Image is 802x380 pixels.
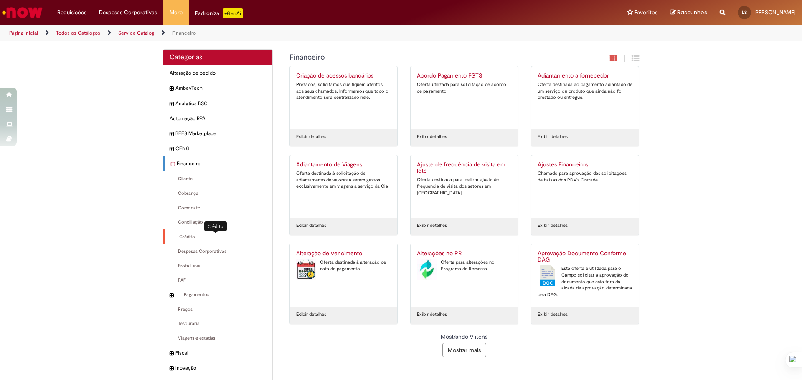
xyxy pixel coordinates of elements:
span: Inovação [175,365,266,372]
a: Ajustes Financeiros Chamado para aprovação das solicitações de baixas dos PDV's Ontrade. [531,155,639,218]
span: Tesouraria [170,320,266,327]
ul: Trilhas de página [6,25,528,41]
div: Comodato [163,201,272,216]
i: expandir categoria AmbevTech [170,85,173,93]
span: More [170,8,183,17]
i: recolher categoria Financeiro [171,160,175,169]
p: +GenAi [223,8,243,18]
span: Analytics BSC [175,100,266,107]
span: [PERSON_NAME] [754,9,796,16]
h2: Alterações no PR [417,250,512,257]
a: Exibir detalhes [538,133,568,140]
a: Service Catalog [118,30,154,36]
span: Comodato [170,205,266,211]
i: expandir categoria Analytics BSC [170,100,173,108]
div: Oferta utilizada para solicitação de acordo de pagamento. [417,81,512,94]
span: CENG [175,145,266,152]
div: Crédito [204,221,227,231]
h2: Ajuste de frequência de visita em lote [417,161,512,175]
h2: Aprovação Documento Conforme DAG [538,250,632,264]
h2: Alteração de vencimento [296,250,391,257]
a: Todos os Catálogos [56,30,100,36]
span: Conciliação [170,219,266,226]
div: Crédito [163,229,272,244]
a: Alterações no PR Alterações no PR Oferta para alterações no Programa de Remessa [411,244,518,307]
span: Fiscal [175,350,266,357]
span: Requisições [57,8,86,17]
a: Adiantamento a fornecedor Oferta destinada ao pagamento adiantado de um serviço ou produto que ai... [531,66,639,129]
span: Financeiro [177,160,266,167]
a: Financeiro [172,30,196,36]
div: expandir categoria Inovação Inovação [163,360,272,376]
div: Oferta destinada para realizar ajuste de frequência de visita dos setores em [GEOGRAPHIC_DATA] [417,176,512,196]
img: Alterações no PR [417,259,437,280]
h2: Adiantamento a fornecedor [538,73,632,79]
a: Adiantamento de Viagens Oferta destinada à solicitação de adiantamento de valores a serem gastos ... [290,155,397,218]
div: Padroniza [195,8,243,18]
button: Mostrar mais [442,343,486,357]
img: Alteração de vencimento [296,259,316,280]
div: Chamado para aprovação das solicitações de baixas dos PDV's Ontrade. [538,170,632,183]
div: expandir categoria CENG CENG [163,141,272,156]
div: Oferta destinada à solicitação de adiantamento de valores a serem gastos exclusivamente em viagen... [296,170,391,190]
span: AmbevTech [175,85,266,92]
a: Acordo Pagamento FGTS Oferta utilizada para solicitação de acordo de pagamento. [411,66,518,129]
span: Favoritos [634,8,657,17]
span: Viagens e estadas [170,335,266,342]
i: expandir categoria Pagamentos [170,292,173,300]
a: Alteração de vencimento Alteração de vencimento Oferta destinada à alteração de data de pagamento [290,244,397,307]
div: Prezados, solicitamos que fiquem atentos aos seus chamados. Informamos que todo o atendimento ser... [296,81,391,101]
img: Aprovação Documento Conforme DAG [538,265,557,286]
a: Página inicial [9,30,38,36]
span: Pagamentos [175,292,266,298]
a: Exibir detalhes [538,222,568,229]
a: Exibir detalhes [417,311,447,318]
div: Preços [163,302,272,317]
h2: Adiantamento de Viagens [296,161,391,168]
span: Rascunhos [677,8,707,16]
a: Exibir detalhes [296,311,326,318]
span: Alteração de pedido [170,70,266,77]
span: Crédito [171,234,266,240]
span: LS [742,10,747,15]
a: Criação de acessos bancários Prezados, solicitamos que fiquem atentos aos seus chamados. Informam... [290,66,397,129]
div: Alteração de pedido [163,65,272,81]
a: Aprovação Documento Conforme DAG Aprovação Documento Conforme DAG Esta oferta é utilizada para o ... [531,244,639,307]
h2: Acordo Pagamento FGTS [417,73,512,79]
span: | [624,54,625,63]
img: ServiceNow [1,4,44,21]
i: Exibição de grade [632,54,639,62]
a: Exibir detalhes [296,222,326,229]
span: Despesas Corporativas [99,8,157,17]
div: Cobrança [163,186,272,201]
i: Exibição em cartão [610,54,617,62]
i: expandir categoria Fiscal [170,350,173,358]
span: Cobrança [170,190,266,197]
span: Preços [170,306,266,313]
span: PAF [170,277,266,284]
span: Despesas Corporativas [170,248,266,255]
div: expandir categoria Analytics BSC Analytics BSC [163,96,272,111]
h2: Ajustes Financeiros [538,161,632,168]
span: Frota Leve [170,263,266,269]
div: Oferta destinada à alteração de data de pagamento [296,259,391,272]
span: Automação RPA [170,115,266,122]
h2: Criação de acessos bancários [296,73,391,79]
div: Mostrando 9 itens [289,332,640,341]
div: PAF [163,273,272,288]
div: Automação RPA [163,111,272,126]
div: Despesas Corporativas [163,244,272,259]
span: BEES Marketplace [175,130,266,137]
div: Oferta destinada ao pagamento adiantado de um serviço ou produto que ainda não foi prestado ou en... [538,81,632,101]
i: expandir categoria CENG [170,145,173,154]
span: Cliente [170,176,266,182]
i: expandir categoria Inovação [170,365,173,373]
a: Exibir detalhes [296,133,326,140]
div: Tesouraria [163,316,272,331]
a: Exibir detalhes [538,311,568,318]
a: Ajuste de frequência de visita em lote Oferta destinada para realizar ajuste de frequência de vis... [411,155,518,218]
div: expandir categoria BEES Marketplace BEES Marketplace [163,126,272,141]
div: recolher categoria Financeiro Financeiro [163,156,272,171]
div: expandir categoria Pagamentos Pagamentos [163,287,272,302]
div: Oferta para alterações no Programa de Remessa [417,259,512,272]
